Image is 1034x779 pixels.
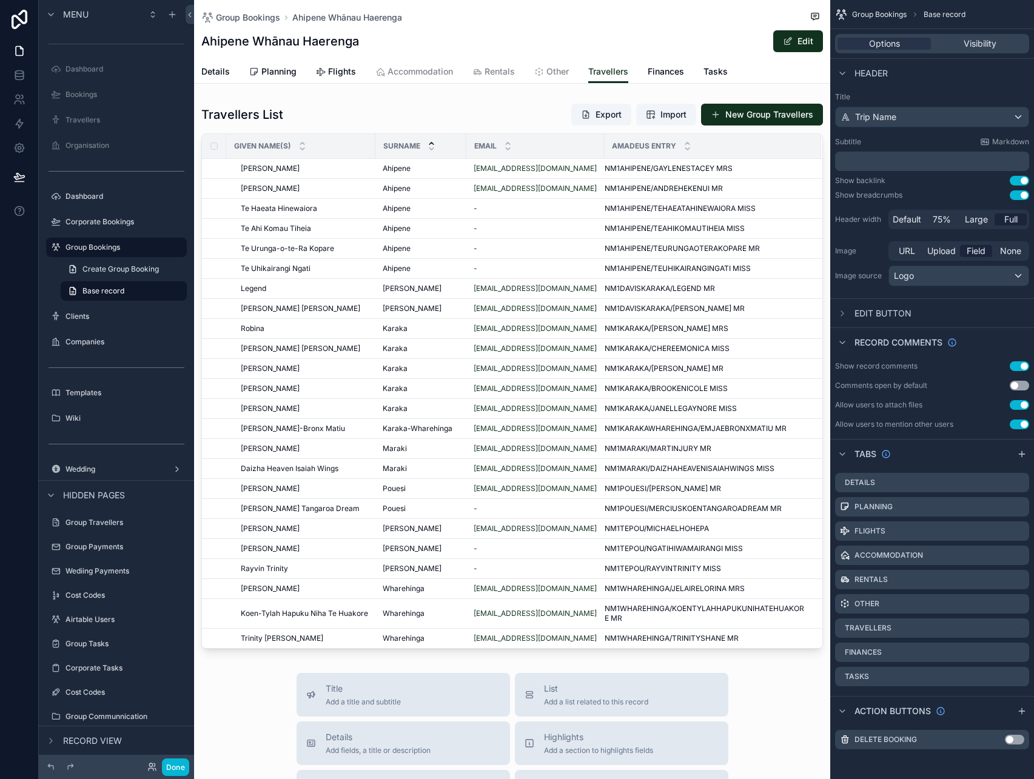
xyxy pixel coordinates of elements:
label: Dashboard [65,192,184,201]
a: Group Bookings [46,238,187,257]
a: Details [201,61,230,85]
a: Companies [46,332,187,352]
span: Create Group Booking [82,264,159,274]
div: Show breadcrumbs [835,190,902,200]
button: Edit [773,30,823,52]
label: Companies [65,337,184,347]
a: Dashboard [46,187,187,206]
label: Travellers [845,623,891,633]
span: Planning [261,65,297,78]
label: Clients [65,312,184,321]
label: Finances [845,647,882,657]
span: List [544,683,648,695]
label: Wediing Payments [65,566,184,576]
span: Email [474,141,497,151]
label: Group Payments [65,542,184,552]
span: URL [899,245,915,257]
span: Group Bookings [216,12,280,24]
span: Trip Name [855,111,896,123]
a: Templates [46,383,187,403]
span: Highlights [544,731,653,743]
a: Other [534,61,569,85]
label: Group Travellers [65,518,184,527]
label: Accommodation [854,550,923,560]
a: Travellers [588,61,628,84]
span: Hidden pages [63,489,125,501]
label: Organisation [65,141,184,150]
a: Accommodation [375,61,453,85]
span: Field [967,245,985,257]
span: Finances [648,65,684,78]
span: Surname [383,141,420,151]
a: Group Tasks [46,634,187,654]
a: Group Communnication [46,707,187,726]
label: Image [835,246,884,256]
label: Group Communnication [65,712,184,721]
label: Header width [835,215,884,224]
span: Other [546,65,569,78]
label: Tasks [845,672,869,681]
a: Cost Codes [46,586,187,605]
a: Clients [46,307,187,326]
label: Corporate Tasks [65,663,184,673]
a: Flights [316,61,356,85]
a: Bookings [46,85,187,104]
a: Cost Codes [46,683,187,702]
h1: Ahipene Whānau Haerenga [201,33,359,50]
a: Create Group Booking [61,259,187,279]
label: Airtable Users [65,615,184,624]
span: Header [854,67,888,79]
span: Amadeus Entry [612,141,676,151]
label: Group Bookings [65,242,180,252]
label: Cost Codes [65,590,184,600]
button: Logo [888,266,1029,286]
a: Travellers [46,110,187,130]
span: Upload [927,245,956,257]
span: Markdown [992,137,1029,147]
label: Planning [854,502,893,512]
span: Record view [63,735,122,747]
a: Organisation [46,136,187,155]
span: None [1000,245,1021,257]
button: Done [162,758,189,776]
a: Corporate Tasks [46,658,187,678]
a: Rentals [472,61,515,85]
label: Image source [835,271,884,281]
label: Corporate Bookings [65,217,184,227]
span: Tabs [854,448,876,460]
label: Title [835,92,1029,102]
button: HighlightsAdd a section to highlights fields [515,721,728,765]
span: Menu [63,8,89,21]
a: Corporate Bookings [46,212,187,232]
div: Show record comments [835,361,918,371]
label: Dashboard [65,64,184,74]
a: Dashboard [46,59,187,79]
div: Show backlink [835,176,885,186]
span: Accommodation [388,65,453,78]
span: Default [893,213,921,226]
a: Airtable Users [46,610,187,629]
span: Group Bookings [852,10,907,19]
label: Flights [854,526,885,536]
span: Details [326,731,431,743]
label: Wedding [65,464,167,474]
div: Comments open by default [835,381,927,390]
a: Ahipene Whānau Haerenga [292,12,402,24]
button: ListAdd a list related to this record [515,673,728,717]
a: Base record [61,281,187,301]
div: scrollable content [835,152,1029,171]
label: Delete Booking [854,735,917,744]
span: Record comments [854,336,942,349]
a: Tasks [703,61,728,85]
span: Add a title and subtitle [326,697,401,707]
button: DetailsAdd fields, a title or description [297,721,510,765]
a: Wediing Payments [46,561,187,581]
a: Finances [648,61,684,85]
span: Options [869,38,900,50]
a: Wiki [46,409,187,428]
label: Bookings [65,90,184,99]
span: Large [965,213,988,226]
span: Rentals [485,65,515,78]
div: Allow users to attach files [835,400,922,410]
